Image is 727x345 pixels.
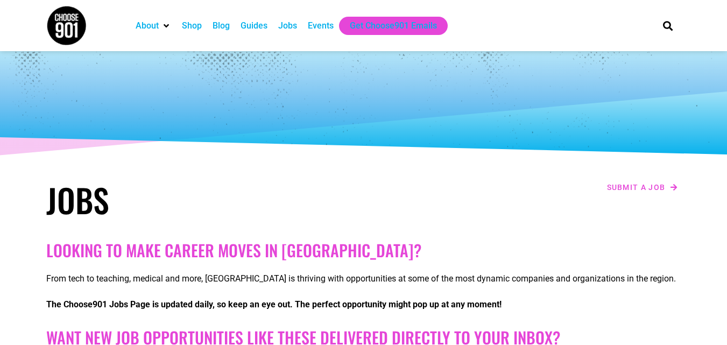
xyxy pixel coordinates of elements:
[241,19,267,32] a: Guides
[350,19,437,32] a: Get Choose901 Emails
[659,17,676,34] div: Search
[604,180,681,194] a: Submit a job
[278,19,297,32] a: Jobs
[130,17,645,35] nav: Main nav
[130,17,177,35] div: About
[46,299,502,309] strong: The Choose901 Jobs Page is updated daily, so keep an eye out. The perfect opportunity might pop u...
[46,180,358,219] h1: Jobs
[607,184,666,191] span: Submit a job
[46,272,681,285] p: From tech to teaching, medical and more, [GEOGRAPHIC_DATA] is thriving with opportunities at some...
[308,19,334,32] a: Events
[46,241,681,260] h2: Looking to make career moves in [GEOGRAPHIC_DATA]?
[213,19,230,32] a: Blog
[182,19,202,32] a: Shop
[136,19,159,32] a: About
